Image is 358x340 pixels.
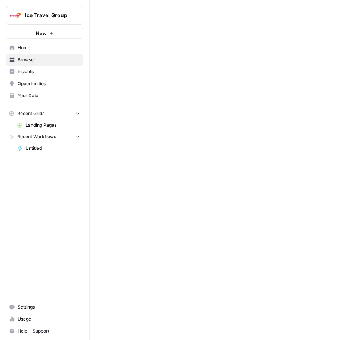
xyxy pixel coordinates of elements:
a: Opportunities [6,78,83,90]
a: Usage [6,313,83,325]
img: Ice Travel Group Logo [9,9,22,22]
a: Home [6,42,83,54]
span: Home [18,44,80,51]
a: Your Data [6,90,83,102]
span: Recent Workflows [17,133,56,140]
a: Settings [6,301,83,313]
a: Landing Pages [14,119,83,131]
span: Opportunities [18,80,80,87]
span: Settings [18,304,80,310]
span: Recent Grids [17,110,44,117]
span: Landing Pages [25,122,80,129]
span: Browse [18,56,80,63]
button: Workspace: Ice Travel Group [6,6,83,25]
a: Browse [6,54,83,66]
span: Help + Support [18,328,80,334]
button: Recent Workflows [6,131,83,142]
span: Usage [18,316,80,322]
span: Ice Travel Group [25,12,70,19]
span: Your Data [18,92,80,99]
a: Insights [6,66,83,78]
button: Help + Support [6,325,83,337]
button: New [6,28,83,39]
span: Untitled [25,145,80,152]
span: New [36,30,47,37]
span: Insights [18,68,80,75]
a: Untitled [14,142,83,154]
button: Recent Grids [6,108,83,119]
